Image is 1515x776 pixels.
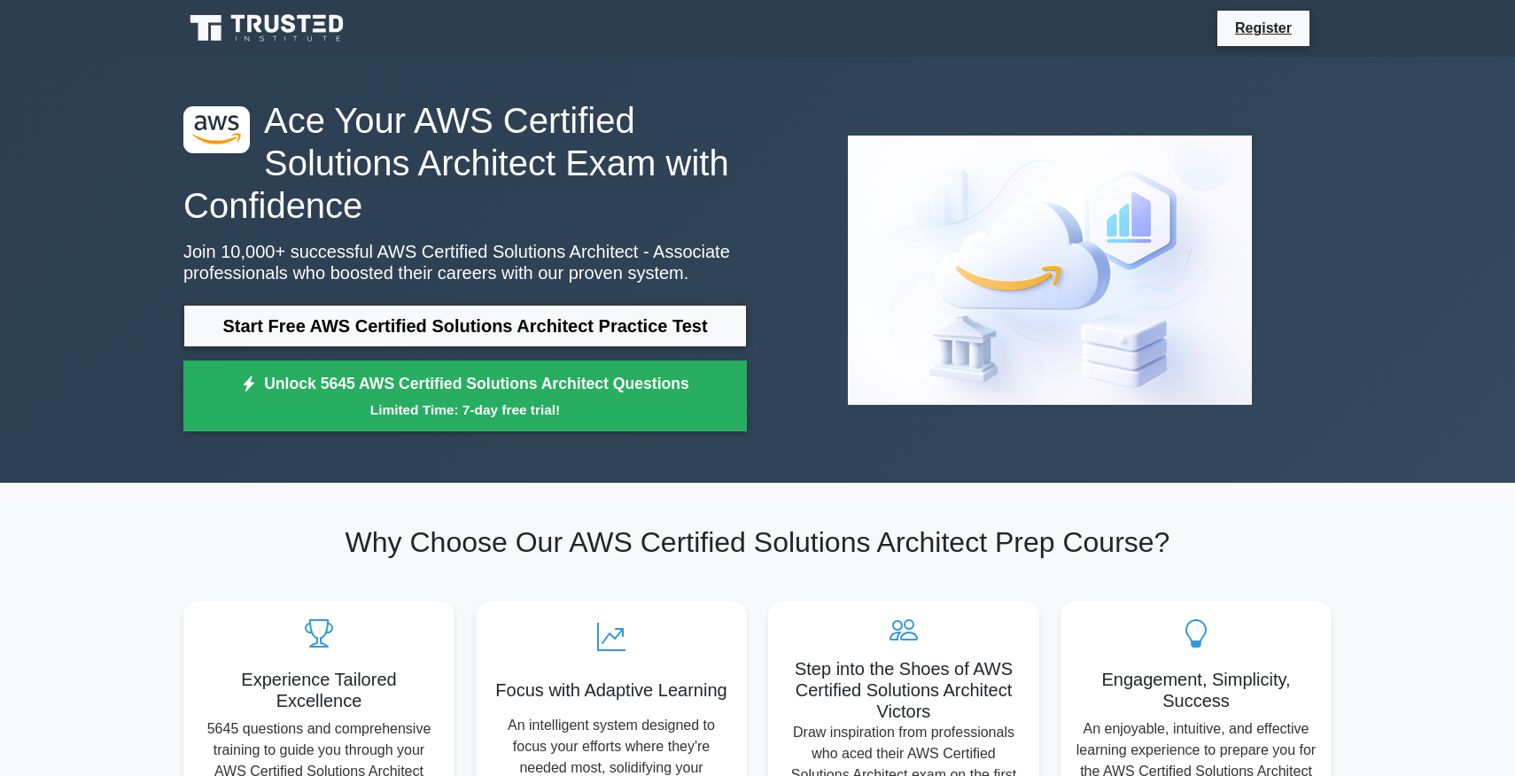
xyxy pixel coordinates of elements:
h2: Why Choose Our AWS Certified Solutions Architect Prep Course? [183,525,1332,559]
h5: Focus with Adaptive Learning [490,679,733,701]
img: AWS Certified Solutions Architect - Associate Preview [834,121,1266,419]
p: Join 10,000+ successful AWS Certified Solutions Architect - Associate professionals who boosted t... [183,241,747,283]
h5: Engagement, Simplicity, Success [1075,669,1317,711]
a: Register [1224,17,1302,39]
a: Unlock 5645 AWS Certified Solutions Architect QuestionsLimited Time: 7-day free trial! [183,361,747,431]
a: Start Free AWS Certified Solutions Architect Practice Test [183,305,747,347]
h1: Ace Your AWS Certified Solutions Architect Exam with Confidence [183,99,747,227]
h5: Step into the Shoes of AWS Certified Solutions Architect Victors [782,658,1025,722]
small: Limited Time: 7-day free trial! [206,400,725,420]
h5: Experience Tailored Excellence [198,669,440,711]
